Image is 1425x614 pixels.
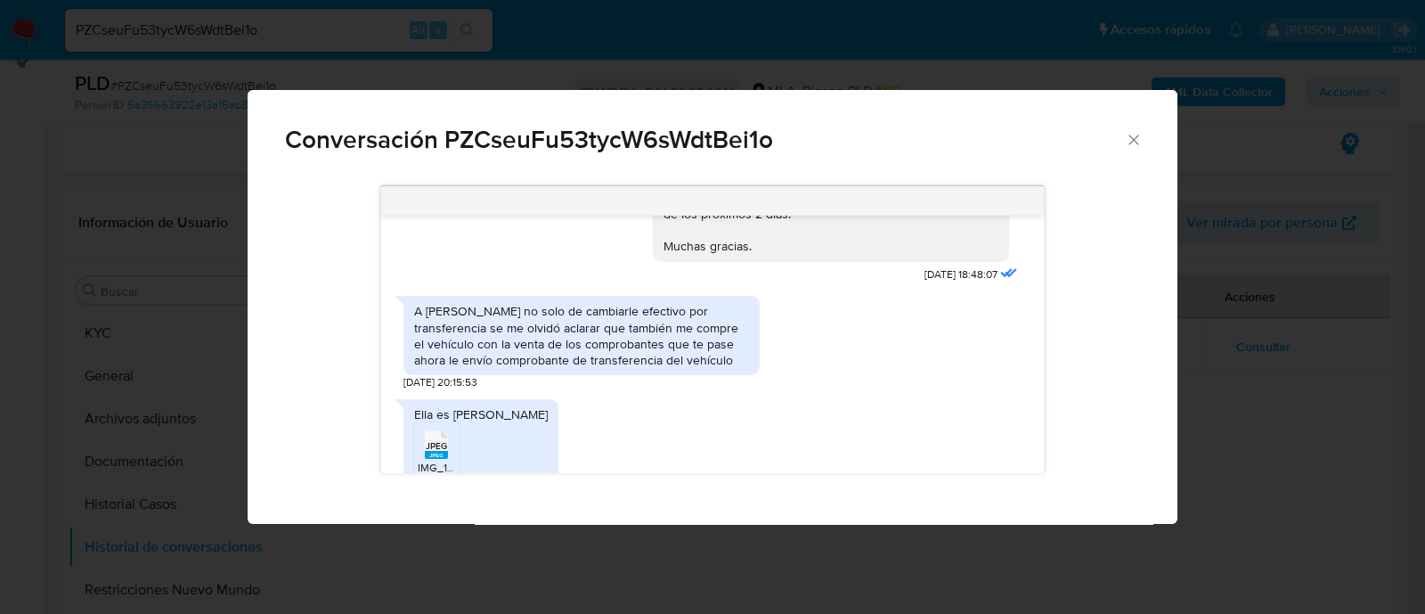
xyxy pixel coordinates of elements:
button: Cerrar [1125,131,1141,147]
div: Ella es [PERSON_NAME] [414,406,548,422]
span: [DATE] 18:48:07 [924,267,997,282]
div: Comunicación [248,90,1177,525]
span: Conversación PZCseuFu53tycW6sWdtBei1o [285,127,1125,152]
span: JPEG [426,440,447,452]
div: A [PERSON_NAME] no solo de cambiarle efectivo por transferencia se me olvidó aclarar que también ... [414,303,749,368]
span: [DATE] 20:15:53 [403,375,477,390]
span: IMG_1218.jpeg [418,460,487,475]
